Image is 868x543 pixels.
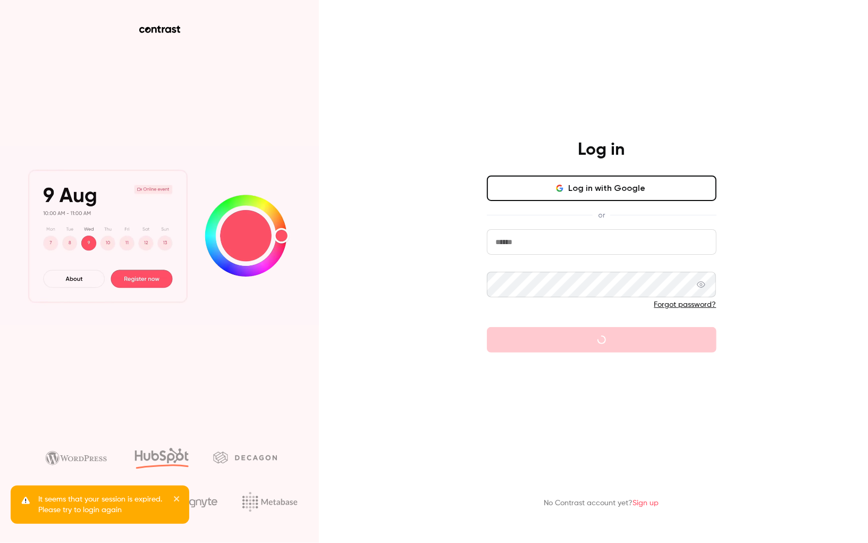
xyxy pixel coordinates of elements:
[213,452,277,463] img: decagon
[173,494,181,507] button: close
[487,176,717,201] button: Log in with Google
[578,139,625,161] h4: Log in
[544,498,659,509] p: No Contrast account yet?
[633,499,659,507] a: Sign up
[654,301,717,308] a: Forgot password?
[593,210,610,221] span: or
[38,494,166,515] p: It seems that your session is expired. Please try to login again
